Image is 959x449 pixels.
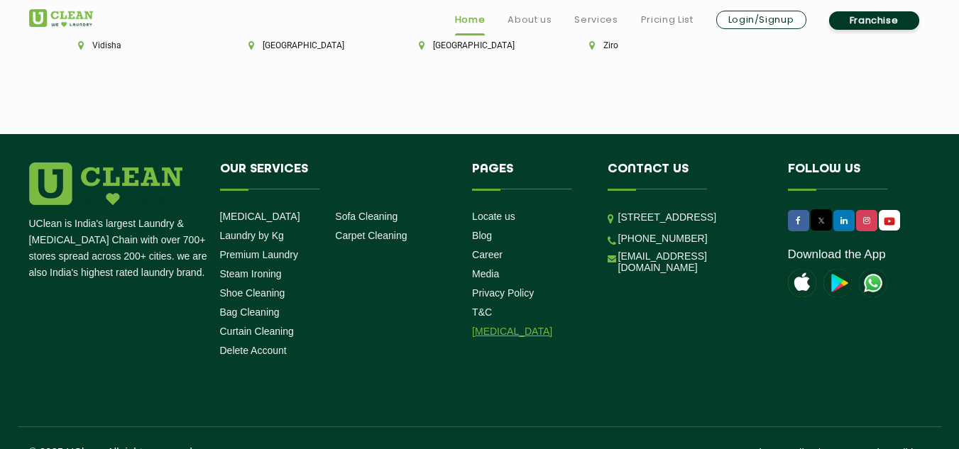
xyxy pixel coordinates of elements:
a: Curtain Cleaning [220,326,294,337]
a: Login/Signup [716,11,806,29]
a: Media [472,268,499,279]
a: Blog [472,230,492,241]
img: logo.png [29,162,182,205]
h4: Our Services [220,162,451,189]
li: Vidisha [78,40,200,50]
a: Laundry by Kg [220,230,284,241]
p: UClean is India's largest Laundry & [MEDICAL_DATA] Chain with over 700+ stores spread across 200+... [29,216,209,281]
h4: Contact us [608,162,767,189]
a: Steam Ironing [220,268,282,279]
a: Career [472,249,503,260]
p: [STREET_ADDRESS] [618,209,767,226]
img: apple-icon.png [788,269,816,297]
img: UClean Laundry and Dry Cleaning [880,214,899,228]
a: Home [455,11,486,28]
a: Privacy Policy [472,287,534,299]
a: [MEDICAL_DATA] [220,211,300,222]
a: Delete Account [220,345,287,356]
a: [EMAIL_ADDRESS][DOMAIN_NAME] [618,250,767,273]
img: playstoreicon.png [823,269,852,297]
a: Download the App [788,248,886,262]
a: Franchise [829,11,919,30]
a: Pricing List [641,11,694,28]
a: Services [574,11,618,28]
a: Locate us [472,211,515,222]
li: [GEOGRAPHIC_DATA] [419,40,541,50]
a: Sofa Cleaning [335,211,398,222]
a: [MEDICAL_DATA] [472,326,552,337]
a: Bag Cleaning [220,306,280,318]
a: [PHONE_NUMBER] [618,233,708,244]
a: T&C [472,306,492,318]
a: Premium Laundry [220,249,299,260]
h4: Pages [472,162,586,189]
a: About us [508,11,552,28]
li: Ziro [589,40,711,50]
img: UClean Laundry and Dry Cleaning [29,9,93,27]
img: UClean Laundry and Dry Cleaning [859,269,887,297]
a: Shoe Cleaning [220,287,285,299]
h4: Follow us [788,162,913,189]
li: [GEOGRAPHIC_DATA] [248,40,371,50]
a: Carpet Cleaning [335,230,407,241]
